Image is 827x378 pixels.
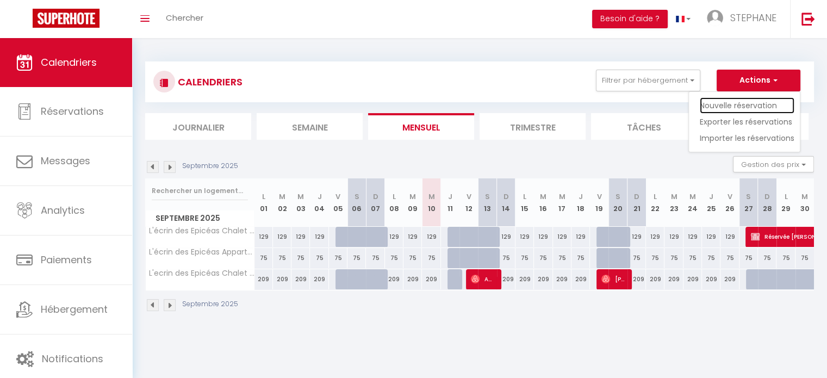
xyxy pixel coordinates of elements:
li: Mensuel [368,113,474,140]
div: 129 [534,227,552,247]
div: 75 [720,248,739,268]
span: Chercher [166,12,203,23]
div: 75 [497,248,515,268]
th: 28 [758,178,776,227]
th: 01 [254,178,273,227]
abbr: S [355,191,359,202]
span: Réservations [41,104,104,118]
th: 06 [347,178,366,227]
span: Septembre 2025 [146,210,254,226]
a: Importer les réservations [700,130,794,146]
th: 15 [515,178,534,227]
abbr: M [671,191,677,202]
th: 05 [329,178,347,227]
span: Notifications [42,352,103,365]
abbr: V [727,191,732,202]
div: 75 [646,248,664,268]
div: 75 [422,248,440,268]
th: 29 [776,178,795,227]
button: Actions [717,70,800,91]
abbr: M [559,191,565,202]
div: 209 [534,269,552,289]
div: 209 [422,269,440,289]
div: 75 [553,248,571,268]
abbr: L [262,191,265,202]
th: 23 [664,178,683,227]
input: Rechercher un logement... [152,181,248,201]
div: 75 [758,248,776,268]
div: 75 [702,248,720,268]
div: 75 [795,248,814,268]
abbr: V [467,191,471,202]
th: 02 [273,178,291,227]
th: 04 [310,178,328,227]
a: Nouvelle réservation [700,97,794,114]
div: 75 [664,248,683,268]
span: Analytics [41,203,85,217]
div: 129 [515,227,534,247]
div: 75 [683,248,702,268]
th: 26 [720,178,739,227]
abbr: J [318,191,322,202]
div: 129 [683,227,702,247]
abbr: S [746,191,751,202]
abbr: M [689,191,696,202]
th: 11 [441,178,459,227]
abbr: J [448,191,452,202]
th: 25 [702,178,720,227]
button: Gestion des prix [733,156,814,172]
div: 75 [571,248,590,268]
div: 129 [497,227,515,247]
div: 129 [273,227,291,247]
button: Ouvrir le widget de chat LiveChat [9,4,41,37]
a: Exporter les réservations [700,114,794,130]
li: Tâches [591,113,697,140]
abbr: S [485,191,490,202]
abbr: L [393,191,396,202]
th: 16 [534,178,552,227]
abbr: M [428,191,434,202]
div: 129 [385,227,403,247]
div: 209 [254,269,273,289]
button: Filtrer par hébergement [596,70,700,91]
span: L'ecrin des Epicéas Chalet complet 12 personnes [147,269,256,277]
th: 27 [739,178,758,227]
div: 209 [720,269,739,289]
th: 09 [403,178,422,227]
abbr: M [540,191,546,202]
div: 209 [646,269,664,289]
span: Messages [41,154,90,168]
th: 13 [478,178,496,227]
div: 209 [627,269,646,289]
div: 129 [720,227,739,247]
th: 22 [646,178,664,227]
div: 75 [534,248,552,268]
th: 19 [590,178,608,227]
li: Semaine [257,113,363,140]
abbr: L [654,191,657,202]
th: 14 [497,178,515,227]
th: 03 [291,178,310,227]
div: 209 [403,269,422,289]
div: 129 [646,227,664,247]
span: Paiements [41,253,92,267]
abbr: J [579,191,583,202]
li: Trimestre [480,113,586,140]
div: 209 [515,269,534,289]
div: 75 [329,248,347,268]
th: 08 [385,178,403,227]
p: Septembre 2025 [182,161,238,171]
div: 209 [310,269,328,289]
div: 75 [739,248,758,268]
abbr: M [409,191,416,202]
div: 75 [254,248,273,268]
img: logout [801,12,815,26]
abbr: M [297,191,304,202]
abbr: L [523,191,526,202]
div: 129 [422,227,440,247]
img: ... [707,10,723,26]
div: 129 [553,227,571,247]
div: 209 [291,269,310,289]
div: 209 [497,269,515,289]
h3: CALENDRIERS [175,70,242,94]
